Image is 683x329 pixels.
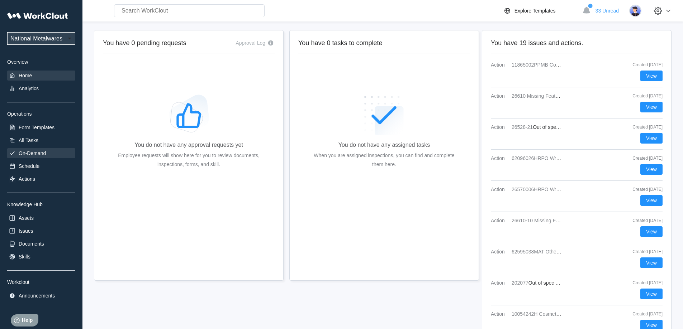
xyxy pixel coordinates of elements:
[7,122,75,132] a: Form Templates
[338,142,430,148] div: You do not have any assigned tasks
[7,83,75,93] a: Analytics
[646,291,657,296] span: View
[596,8,619,14] span: 33 Unread
[19,228,33,234] div: Issues
[310,151,459,169] div: When you are assigned inspections, you can find and complete them here.
[627,156,663,161] div: Created [DATE]
[7,226,75,236] a: Issues
[114,4,265,17] input: Search WorkClout
[236,40,265,46] div: Approval Log
[491,39,663,47] h2: You have 19 issues and actions.
[646,136,657,141] span: View
[545,249,558,255] mark: Other
[512,62,548,68] mark: 11865002PPMB
[514,8,556,14] div: Explore Templates
[550,187,595,192] mark: Wrong Part Shipped
[512,218,533,223] mark: 26610-10
[640,71,663,81] button: View
[19,176,35,182] div: Actions
[491,155,509,161] span: Action
[7,148,75,158] a: On-Demand
[491,280,509,286] span: Action
[7,111,75,117] div: Operations
[7,291,75,301] a: Announcements
[646,323,657,328] span: View
[646,167,657,172] span: View
[7,135,75,145] a: All Tasks
[103,39,186,47] h2: You have 0 pending requests
[627,187,663,192] div: Created [DATE]
[503,6,579,15] a: Explore Templates
[512,93,526,99] mark: 26610
[640,195,663,206] button: View
[19,125,54,130] div: Form Templates
[19,163,39,169] div: Schedule
[512,311,537,317] mark: 10054242H
[7,174,75,184] a: Actions
[629,5,641,17] img: user-5.png
[528,280,586,286] span: Out of spec (dimensional)
[539,311,560,317] mark: Cosmetic
[7,252,75,262] a: Skills
[627,93,663,98] div: Created [DATE]
[7,71,75,81] a: Home
[550,155,595,161] mark: Wrong Part Shipped
[512,249,544,255] mark: 62595038MAT
[19,293,55,299] div: Announcements
[533,124,590,130] span: Out of spec (dimensional)
[7,161,75,171] a: Schedule
[640,257,663,268] button: View
[19,254,30,260] div: Skills
[512,187,549,192] mark: 26570006HRPO
[512,155,549,161] mark: 62096026HRPO
[19,150,46,156] div: On-Demand
[7,202,75,207] div: Knowledge Hub
[640,289,663,299] button: View
[7,213,75,223] a: Assets
[491,187,509,192] span: Action
[491,218,509,223] span: Action
[627,280,663,285] div: Created [DATE]
[7,59,75,65] div: Overview
[627,62,663,67] div: Created [DATE]
[134,142,243,148] div: You do not have any approval requests yet
[19,73,32,78] div: Home
[491,124,509,130] span: Action
[534,218,570,223] mark: Missing Feature
[640,226,663,237] button: View
[19,86,39,91] div: Analytics
[627,218,663,223] div: Created [DATE]
[646,229,657,234] span: View
[19,215,34,221] div: Assets
[527,93,563,99] mark: Missing Feature
[640,164,663,175] button: View
[7,279,75,285] div: Workclout
[646,105,657,110] span: View
[512,124,533,130] mark: 26528-21
[550,62,570,68] mark: Cosmetic
[491,249,509,255] span: Action
[7,239,75,249] a: Documents
[646,73,657,78] span: View
[19,137,38,143] div: All Tasks
[646,198,657,203] span: View
[114,151,263,169] div: Employee requests will show here for you to review documents, inspections, forms, and skill.
[646,260,657,265] span: View
[19,241,44,247] div: Documents
[512,280,528,286] mark: 202077
[627,125,663,130] div: Created [DATE]
[627,249,663,254] div: Created [DATE]
[491,93,509,99] span: Action
[640,133,663,144] button: View
[491,311,509,317] span: Action
[627,311,663,316] div: Created [DATE]
[491,62,509,68] span: Action
[298,39,470,47] h2: You have 0 tasks to complete
[640,102,663,112] button: View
